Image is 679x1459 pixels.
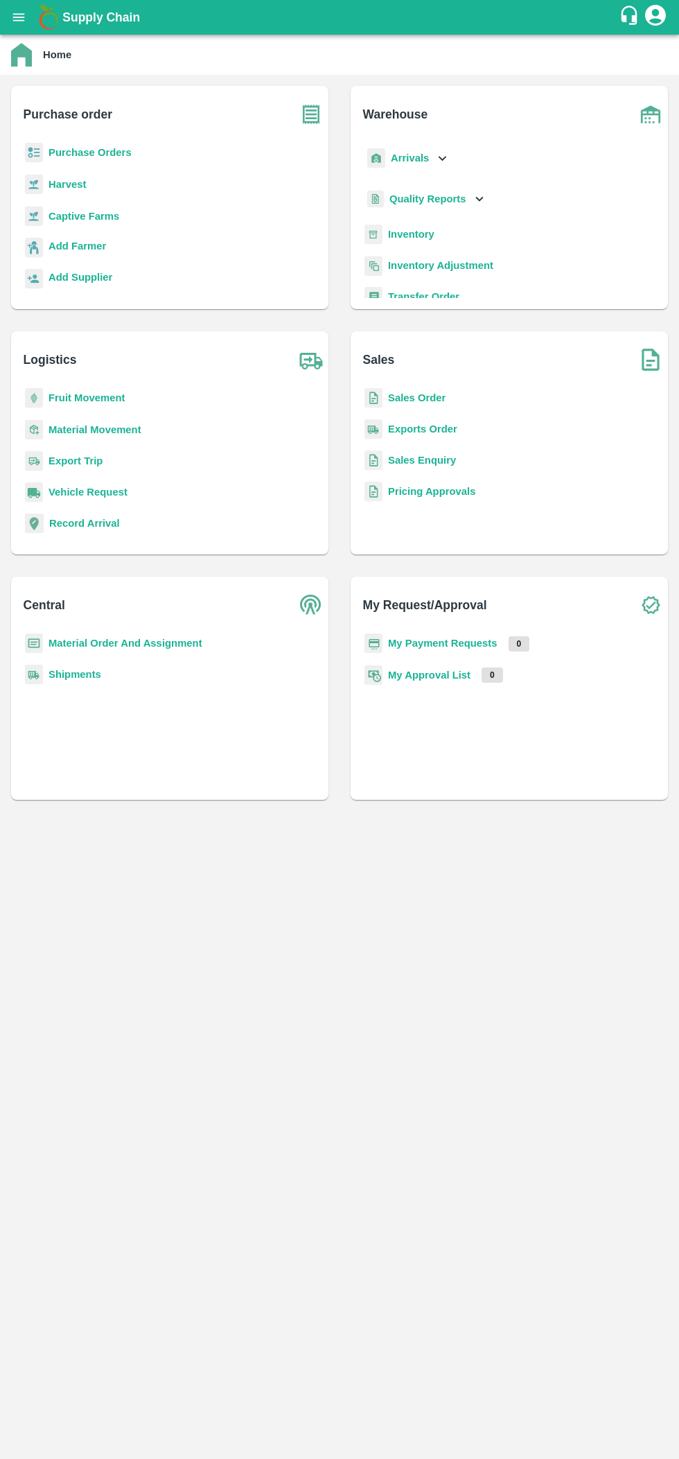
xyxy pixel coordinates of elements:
img: sales [364,451,382,471]
img: supplier [25,269,43,289]
a: Pricing Approvals [388,486,475,497]
button: open drawer [3,1,35,33]
img: fruit [25,388,43,408]
a: Sales Order [388,392,446,403]
img: approval [364,665,382,685]
b: Add Supplier [48,272,112,283]
img: harvest [25,206,43,227]
b: Add Farmer [48,241,106,252]
b: Purchase order [24,105,112,124]
b: Central [24,595,65,615]
img: check [633,588,668,622]
b: Logistics [24,350,77,369]
img: qualityReport [367,191,384,208]
img: harvest [25,174,43,195]
div: account of current user [643,3,668,32]
img: whArrival [367,148,385,168]
img: reciept [25,143,43,163]
img: central [294,588,328,622]
a: Add Supplier [48,270,112,288]
a: My Approval List [388,670,470,681]
img: sales [364,388,382,408]
a: Exports Order [388,423,457,435]
img: farmer [25,238,43,258]
a: Fruit Movement [48,392,125,403]
a: Inventory [388,229,434,240]
img: delivery [25,451,43,471]
a: Record Arrival [49,518,120,529]
a: Purchase Orders [48,147,132,158]
img: centralMaterial [25,634,43,654]
a: Shipments [48,669,101,680]
div: Quality Reports [364,185,487,213]
a: Captive Farms [48,211,119,222]
img: inventory [364,256,382,276]
img: shipments [25,665,43,685]
a: My Payment Requests [388,638,497,649]
b: Sales [363,350,395,369]
a: Vehicle Request [48,487,127,498]
img: payment [364,634,382,654]
img: logo [35,3,62,31]
b: Warehouse [363,105,428,124]
a: Export Trip [48,455,103,466]
p: 0 [509,636,530,652]
div: Arrivals [364,143,450,174]
b: Quality Reports [389,193,466,204]
img: purchase [294,97,328,132]
a: Add Farmer [48,238,106,257]
img: shipments [364,419,382,439]
a: Inventory Adjustment [388,260,493,271]
img: recordArrival [25,514,44,533]
a: Material Movement [48,424,141,435]
div: customer-support [619,5,643,30]
a: Material Order And Assignment [48,638,202,649]
img: vehicle [25,482,43,503]
a: Supply Chain [62,8,619,27]
a: Sales Enquiry [388,455,456,466]
img: truck [294,342,328,377]
b: My Request/Approval [363,595,487,615]
img: home [11,43,32,67]
b: Home [43,49,71,60]
b: Arrivals [391,152,429,164]
img: soSales [633,342,668,377]
img: material [25,419,43,440]
b: Supply Chain [62,10,140,24]
a: Transfer Order [388,291,459,302]
img: warehouse [633,97,668,132]
img: sales [364,482,382,502]
p: 0 [482,667,503,683]
a: Harvest [48,179,86,190]
img: whInventory [364,225,382,245]
img: whTransfer [364,287,382,307]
